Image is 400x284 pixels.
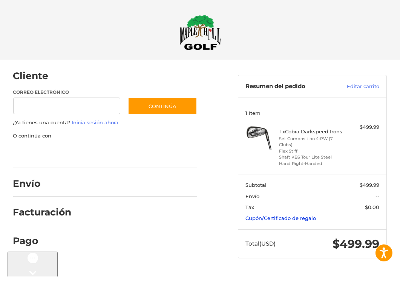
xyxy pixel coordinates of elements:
a: Cupón/Certificado de regalo [245,215,316,221]
p: O continúa con [13,132,197,140]
h3: 1 Item [245,110,379,116]
span: $499.99 [333,237,379,251]
span: -- [375,193,379,199]
h3: Resumen del pedido [245,83,332,90]
h2: Cliente [13,70,57,82]
li: Shaft KBS Tour Lite Steel [279,154,344,160]
h2: Pago [13,235,57,247]
button: Continúa [128,98,197,115]
iframe: PayPal-paypal [11,147,67,160]
span: Subtotal [245,182,267,188]
span: Envío [245,193,259,199]
li: Hand Right-Handed [279,160,344,167]
p: ¿Ya tienes una cuenta? [13,119,197,127]
label: Correo electrónico [13,89,121,96]
li: Flex Stiff [279,148,344,154]
span: $0.00 [365,204,379,210]
a: Editar carrito [332,83,379,90]
h2: Facturación [13,206,72,218]
img: Maple Hill Golf [179,15,221,50]
li: Set Composition 4-PW (7 Clubs) [279,136,344,148]
span: Tax [245,204,254,210]
h4: 1 x Cobra Darkspeed Irons [279,128,344,134]
iframe: Gorgias live chat messenger [8,252,89,276]
h2: Envío [13,178,57,189]
span: $499.99 [360,182,379,188]
span: Total (USD) [245,240,276,247]
div: $499.99 [346,124,379,131]
a: Inicia sesión ahora [72,119,119,125]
